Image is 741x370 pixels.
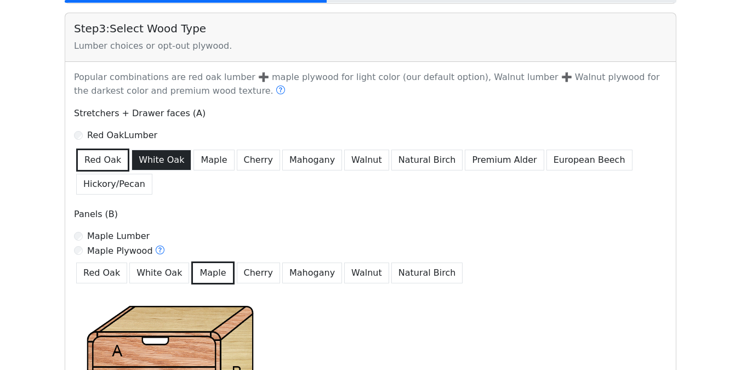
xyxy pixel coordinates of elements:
button: Mahogany [282,150,342,170]
label: Maple Lumber [87,230,150,243]
button: Premium Alder [465,150,544,170]
button: Do people pick a different wood? [276,84,286,98]
label: Maple Plywood [87,244,165,258]
p: Popular combinations are red oak lumber ➕ maple plywood for light color (our default option), Wal... [67,71,674,98]
button: Red Oak [76,263,127,283]
button: Natural Birch [391,150,463,170]
button: Red Oak [76,149,129,172]
button: White Oak [132,150,191,170]
button: Natural Birch [391,263,463,283]
button: Walnut [344,263,389,283]
button: White Oak [129,263,189,283]
button: Cherry [237,263,281,283]
h5: Step 3 : Select Wood Type [74,22,667,35]
button: Maple [193,150,234,170]
label: Red Oak Lumber [87,129,157,142]
button: Maple Plywood [155,244,165,258]
button: Maple [191,261,234,284]
button: Hickory/Pecan [76,174,152,195]
div: Lumber choices or opt-out plywood. [74,39,667,53]
span: Stretchers + Drawer faces (A) [74,108,206,118]
button: Cherry [237,150,281,170]
button: Walnut [344,150,389,170]
button: European Beech [546,150,632,170]
button: Mahogany [282,263,342,283]
span: Panels (B) [74,209,118,219]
